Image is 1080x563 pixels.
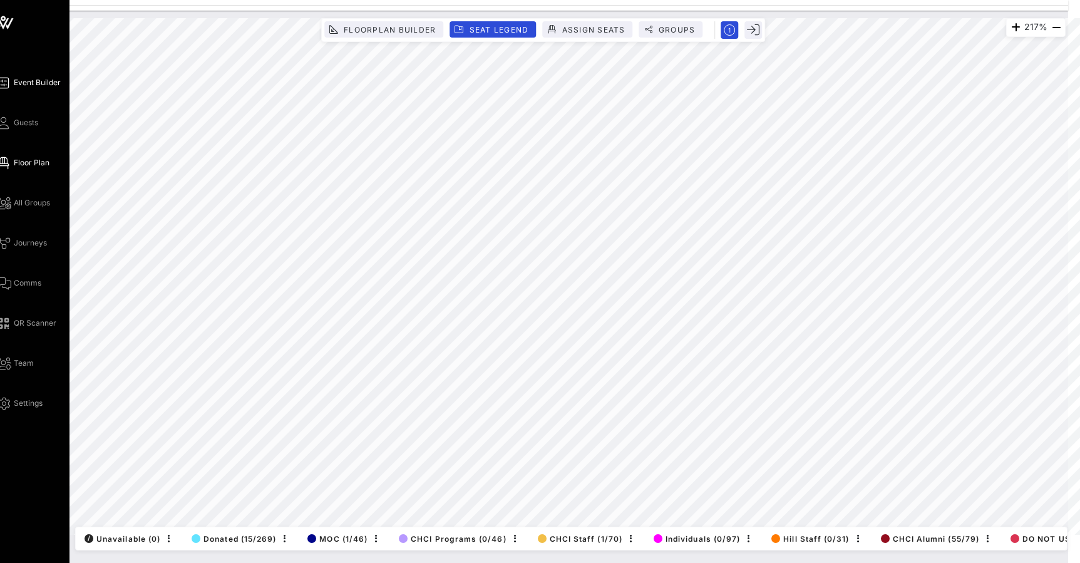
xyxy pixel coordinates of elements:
span: MOC (1/46) [307,534,368,544]
span: Journeys [14,237,47,249]
button: /Unavailable (0) [81,530,160,547]
button: CHCI Alumni (55/79) [877,530,979,547]
span: QR Scanner [14,318,56,329]
button: CHCI Staff (1/70) [534,530,622,547]
span: Floorplan Builder [343,25,436,34]
button: Groups [639,21,703,38]
button: Seat Legend [450,21,536,38]
span: CHCI Staff (1/70) [538,534,622,544]
span: Guests [14,117,38,128]
button: MOC (1/46) [304,530,368,547]
span: Team [14,358,34,369]
span: Event Builder [14,77,61,88]
span: Comms [14,277,41,289]
span: Individuals (0/97) [654,534,740,544]
span: Unavailable (0) [85,534,160,544]
span: Floor Plan [14,157,49,168]
button: CHCI Programs (0/46) [395,530,507,547]
span: CHCI Programs (0/46) [399,534,507,544]
button: Assign Seats [542,21,632,38]
span: All Groups [14,197,50,209]
span: Groups [658,25,696,34]
span: CHCI Alumni (55/79) [881,534,979,544]
span: Seat Legend [468,25,528,34]
span: Settings [14,398,43,409]
span: Assign Seats [561,25,625,34]
span: Hill Staff (0/31) [771,534,849,544]
button: Hill Staff (0/31) [768,530,849,547]
button: Individuals (0/97) [650,530,740,547]
span: Donated (15/269) [192,534,276,544]
button: Donated (15/269) [188,530,276,547]
div: / [85,534,93,543]
div: 217% [1006,18,1066,37]
button: Floorplan Builder [324,21,444,38]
